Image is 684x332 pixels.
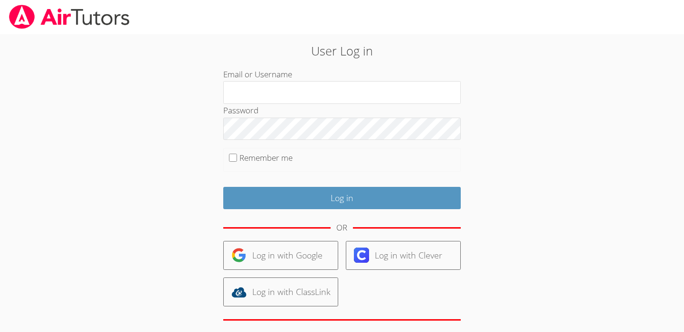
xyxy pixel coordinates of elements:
a: Log in with Google [223,241,338,270]
img: classlink-logo-d6bb404cc1216ec64c9a2012d9dc4662098be43eaf13dc465df04b49fa7ab582.svg [231,285,247,300]
h2: User Log in [157,42,527,60]
label: Password [223,105,258,116]
a: Log in with Clever [346,241,461,270]
label: Email or Username [223,69,292,80]
img: airtutors_banner-c4298cdbf04f3fff15de1276eac7730deb9818008684d7c2e4769d2f7ddbe033.png [8,5,131,29]
label: Remember me [239,152,293,163]
a: Log in with ClassLink [223,277,338,306]
img: google-logo-50288ca7cdecda66e5e0955fdab243c47b7ad437acaf1139b6f446037453330a.svg [231,248,247,263]
div: OR [336,221,347,235]
input: Log in [223,187,461,209]
img: clever-logo-6eab21bc6e7a338710f1a6ff85c0baf02591cd810cc4098c63d3a4b26e2feb20.svg [354,248,369,263]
